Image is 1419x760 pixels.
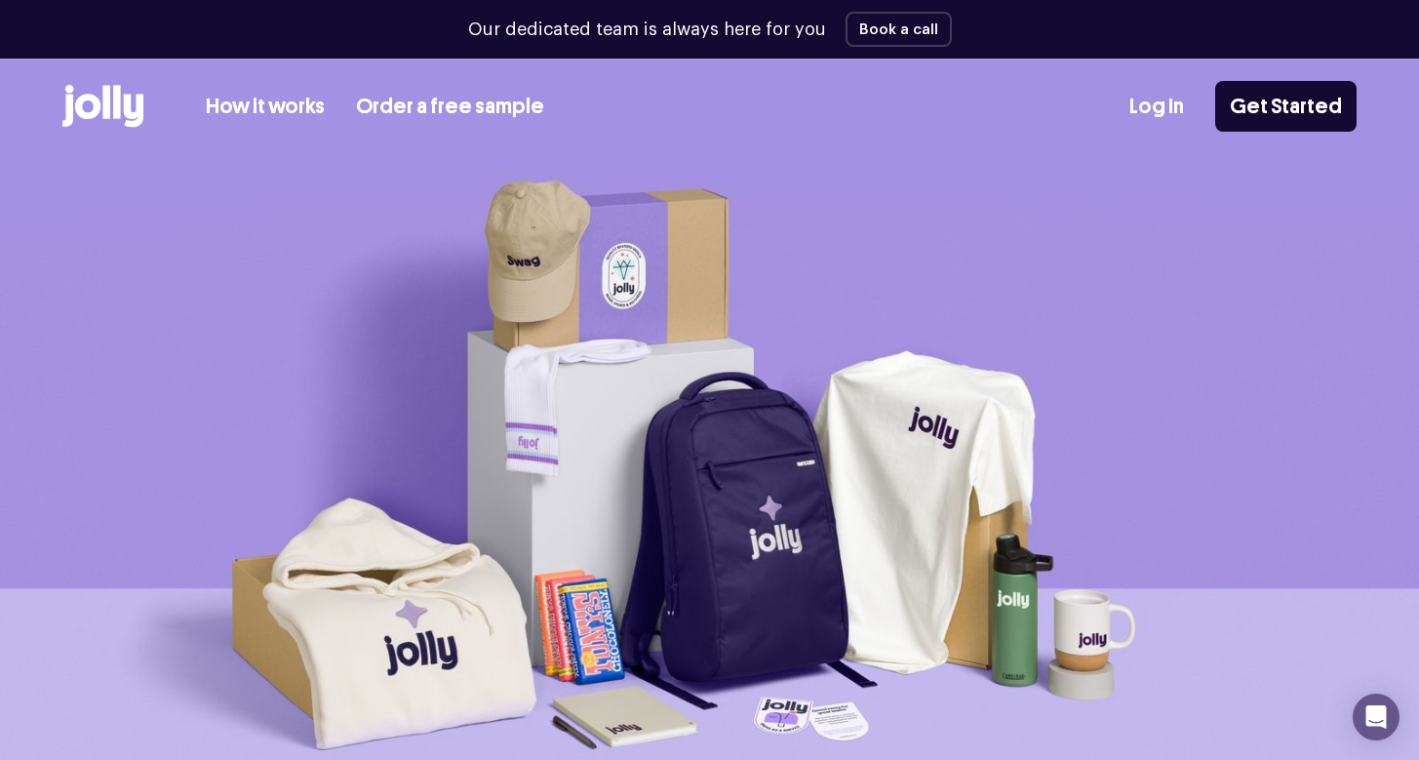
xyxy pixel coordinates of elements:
a: How it works [206,91,325,123]
a: Order a free sample [356,91,544,123]
a: Get Started [1215,81,1357,132]
a: Log In [1129,91,1184,123]
button: Book a call [846,12,952,47]
p: Our dedicated team is always here for you [468,17,826,43]
div: Open Intercom Messenger [1353,694,1399,740]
